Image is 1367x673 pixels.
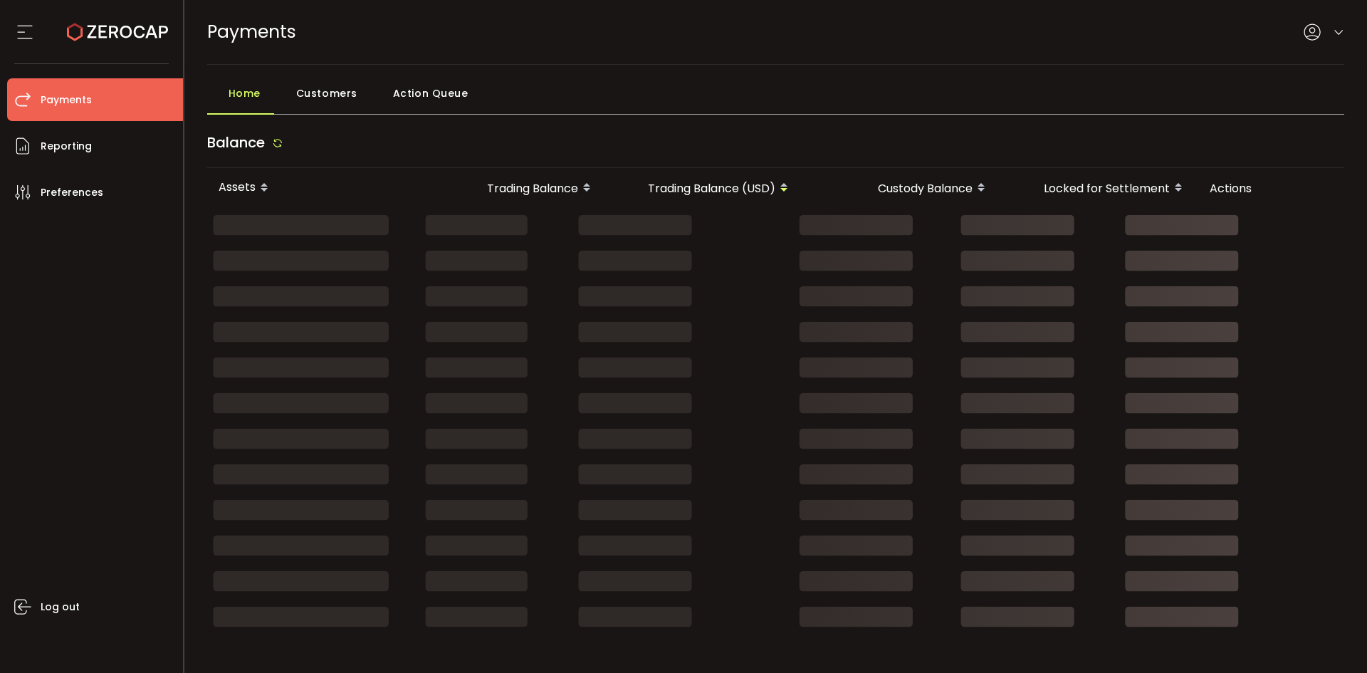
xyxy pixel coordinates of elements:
[804,176,1001,200] div: Custody Balance
[607,176,804,200] div: Trading Balance (USD)
[229,79,261,108] span: Home
[1198,180,1341,197] div: Actions
[393,79,468,108] span: Action Queue
[428,176,607,200] div: Trading Balance
[41,136,92,157] span: Reporting
[207,19,296,44] span: Payments
[207,176,428,200] div: Assets
[1001,176,1198,200] div: Locked for Settlement
[41,182,103,203] span: Preferences
[207,132,265,152] span: Balance
[296,79,357,108] span: Customers
[41,597,80,617] span: Log out
[41,90,92,110] span: Payments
